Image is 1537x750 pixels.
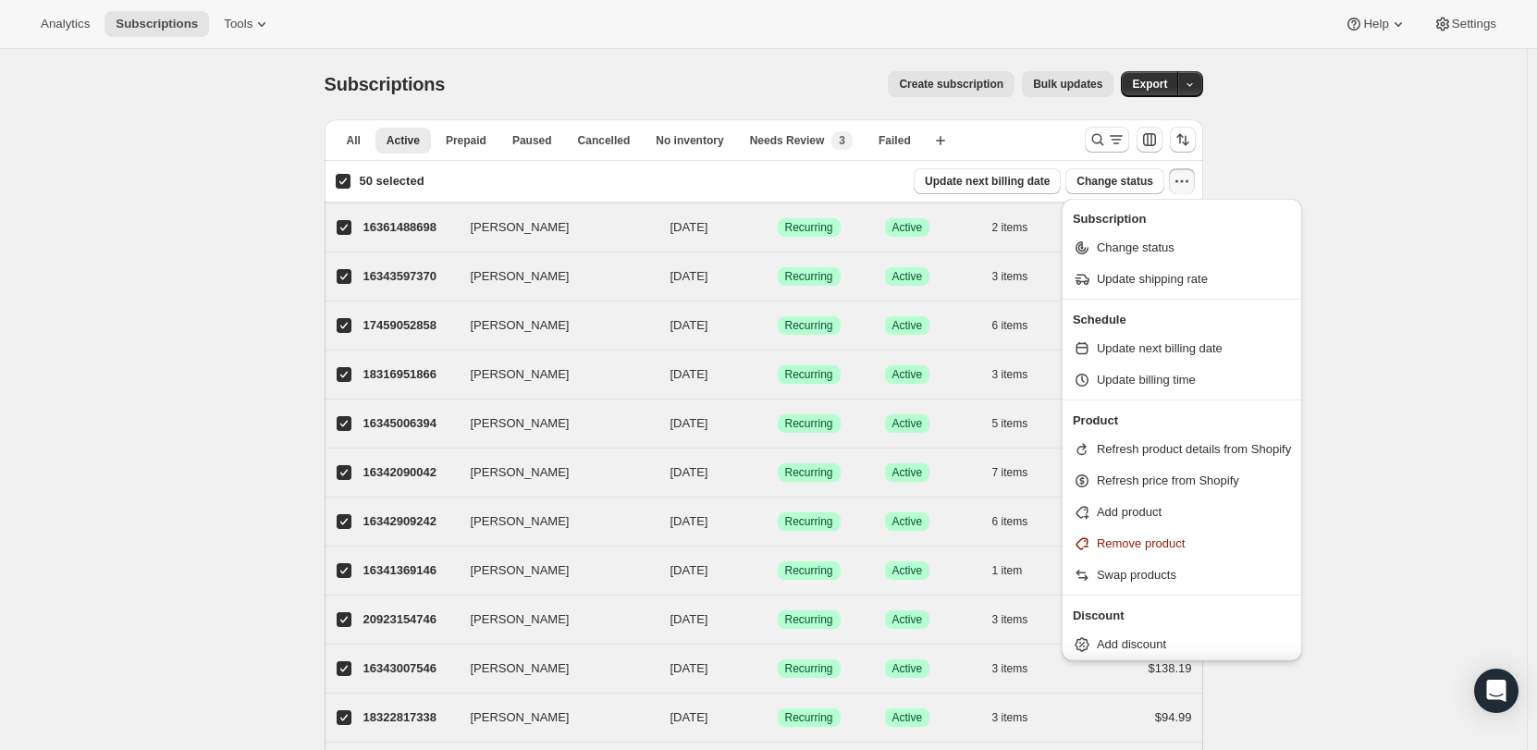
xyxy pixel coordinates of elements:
div: 16342090042[PERSON_NAME][DATE]SuccessRecurringSuccessActive7 items$183.59 [363,460,1192,486]
span: Active [892,465,923,480]
button: [PERSON_NAME] [460,605,645,634]
span: Change status [1097,240,1174,254]
span: All [347,133,361,148]
span: Active [892,661,923,676]
button: 3 items [992,656,1049,682]
button: 5 items [992,411,1049,436]
span: Subscriptions [325,74,446,94]
span: Recurring [785,710,833,725]
div: 16343007546[PERSON_NAME][DATE]SuccessRecurringSuccessActive3 items$138.19 [363,656,1192,682]
span: Active [892,318,923,333]
span: Help [1363,17,1388,31]
span: [PERSON_NAME] [471,659,570,678]
div: 16342909242[PERSON_NAME][DATE]SuccessRecurringSuccessActive6 items$102.99 [363,509,1192,535]
span: Active [892,220,923,235]
button: [PERSON_NAME] [460,654,645,683]
p: 17459052858 [363,316,456,335]
button: Help [1334,11,1418,37]
span: No inventory [656,133,723,148]
span: Refresh price from Shopify [1097,473,1239,487]
button: 2 items [992,215,1049,240]
button: 3 items [992,362,1049,387]
span: Recurring [785,367,833,382]
div: 16361488698[PERSON_NAME][DATE]SuccessRecurringSuccessActive2 items$125.39 [363,215,1192,240]
span: Refresh product details from Shopify [1097,442,1291,456]
button: [PERSON_NAME] [460,311,645,340]
span: Active [892,269,923,284]
div: 20923154746[PERSON_NAME][DATE]SuccessRecurringSuccessActive3 items$99.79 [363,607,1192,633]
span: [DATE] [670,220,708,234]
span: [PERSON_NAME] [471,610,570,629]
span: Add discount [1097,637,1166,651]
button: 7 items [992,460,1049,486]
span: [DATE] [670,465,708,479]
span: Export [1132,77,1167,92]
button: [PERSON_NAME] [460,507,645,536]
span: 6 items [992,514,1028,529]
span: 3 items [992,269,1028,284]
button: Update next billing date [914,168,1061,194]
span: Active [892,563,923,578]
p: 50 selected [359,172,424,191]
span: [PERSON_NAME] [471,316,570,335]
span: Active [892,416,923,431]
span: Recurring [785,612,833,627]
span: 3 items [992,661,1028,676]
span: [PERSON_NAME] [471,708,570,727]
span: Update next billing date [1097,341,1223,355]
span: [DATE] [670,269,708,283]
button: Tools [213,11,282,37]
button: 3 items [992,705,1049,731]
p: Subscription [1073,210,1291,228]
span: Recurring [785,465,833,480]
p: 18322817338 [363,708,456,727]
span: Recurring [785,416,833,431]
span: Update shipping rate [1097,272,1208,286]
p: 16343597370 [363,267,456,286]
span: $94.99 [1155,710,1192,724]
span: Swap products [1097,568,1176,582]
span: [PERSON_NAME] [471,365,570,384]
button: Sort the results [1170,127,1196,153]
p: 16345006394 [363,414,456,433]
div: Open Intercom Messenger [1474,669,1519,713]
p: 16361488698 [363,218,456,237]
span: Tools [224,17,252,31]
div: 16343597370[PERSON_NAME][DATE]SuccessRecurringSuccessActive3 items$89.39 [363,264,1192,289]
span: Needs Review [750,133,825,148]
span: Analytics [41,17,90,31]
span: Subscriptions [116,17,198,31]
p: Schedule [1073,311,1291,329]
div: 16345006394[PERSON_NAME][DATE]SuccessRecurringSuccessActive5 items$217.19 [363,411,1192,436]
span: Paused [512,133,552,148]
span: [DATE] [670,514,708,528]
button: Customize table column order and visibility [1137,127,1162,153]
button: 1 item [992,558,1043,584]
button: Analytics [30,11,101,37]
span: 6 items [992,318,1028,333]
span: [PERSON_NAME] [471,561,570,580]
span: [DATE] [670,367,708,381]
button: Bulk updates [1022,71,1113,97]
button: 3 items [992,607,1049,633]
span: Active [892,612,923,627]
div: 18322817338[PERSON_NAME][DATE]SuccessRecurringSuccessActive3 items$94.99 [363,705,1192,731]
span: [PERSON_NAME] [471,463,570,482]
p: Discount [1073,607,1291,625]
span: [PERSON_NAME] [471,512,570,531]
button: Create subscription [888,71,1014,97]
span: [DATE] [670,612,708,626]
div: 16341369146[PERSON_NAME][DATE]SuccessRecurringSuccessActive1 item$174.79 [363,558,1192,584]
span: 3 items [992,367,1028,382]
span: Recurring [785,269,833,284]
span: Create subscription [899,77,1003,92]
div: 18316951866[PERSON_NAME][DATE]SuccessRecurringSuccessActive3 items$155.59 [363,362,1192,387]
span: [PERSON_NAME] [471,218,570,237]
span: Change status [1076,174,1153,189]
button: [PERSON_NAME] [460,262,645,291]
span: Bulk updates [1033,77,1102,92]
div: 17459052858[PERSON_NAME][DATE]SuccessRecurringSuccessActive6 items$96.59 [363,313,1192,338]
button: Change status [1065,168,1164,194]
button: [PERSON_NAME] [460,458,645,487]
button: 3 items [992,264,1049,289]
